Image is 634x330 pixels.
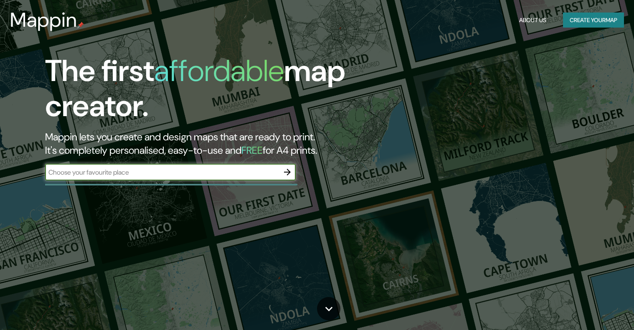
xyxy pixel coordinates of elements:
h3: Mappin [10,8,77,32]
input: Choose your favourite place [45,168,279,177]
h2: Mappin lets you create and design maps that are ready to print. It's completely personalised, eas... [45,130,362,157]
button: About Us [516,13,550,28]
button: Create yourmap [563,13,624,28]
h5: FREE [241,144,263,157]
h1: affordable [154,51,284,90]
h1: The first map creator. [45,53,362,130]
img: mappin-pin [77,22,84,28]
